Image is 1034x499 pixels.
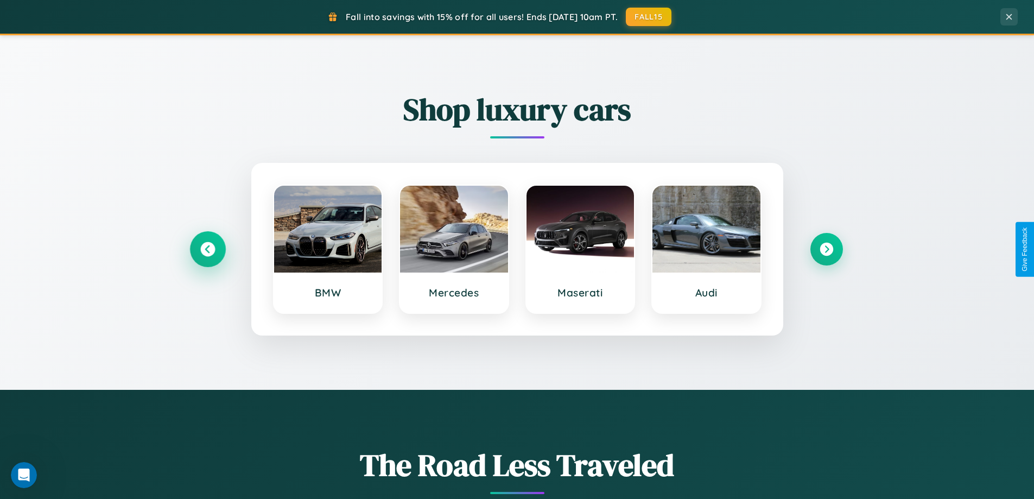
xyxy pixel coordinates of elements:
[285,286,371,299] h3: BMW
[192,444,843,486] h1: The Road Less Traveled
[11,462,37,488] iframe: Intercom live chat
[537,286,624,299] h3: Maserati
[663,286,750,299] h3: Audi
[192,89,843,130] h2: Shop luxury cars
[626,8,671,26] button: FALL15
[346,11,618,22] span: Fall into savings with 15% off for all users! Ends [DATE] 10am PT.
[1021,228,1029,271] div: Give Feedback
[411,286,497,299] h3: Mercedes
